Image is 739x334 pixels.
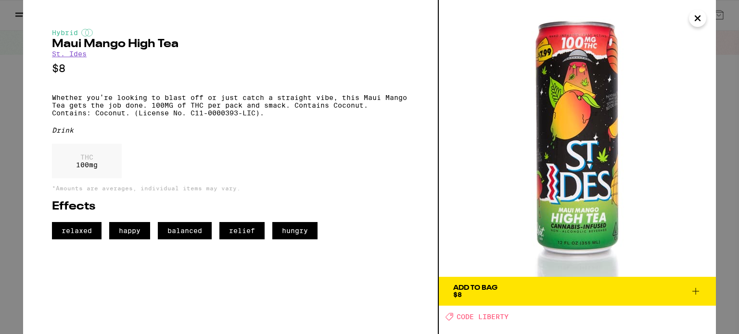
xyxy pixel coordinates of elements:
[52,185,409,191] p: *Amounts are averages, individual items may vary.
[272,222,318,239] span: hungry
[52,38,409,50] h2: Maui Mango High Tea
[158,222,212,239] span: balanced
[453,285,497,291] div: Add To Bag
[453,291,462,298] span: $8
[76,153,98,161] p: THC
[52,222,102,239] span: relaxed
[52,29,409,37] div: Hybrid
[81,29,93,37] img: hybridColor.svg
[52,94,409,117] p: Whether you’re looking to blast off or just catch a straight vibe, this Maui Mango Tea gets the j...
[52,144,122,178] div: 100 mg
[52,50,87,58] a: St. Ides
[6,7,69,14] span: Hi. Need any help?
[219,222,265,239] span: relief
[689,10,706,27] button: Close
[52,201,409,212] h2: Effects
[52,62,409,74] p: $8
[109,222,150,239] span: happy
[457,313,509,321] span: CODE LIBERTY
[52,126,409,134] div: Drink
[439,277,716,306] button: Add To Bag$8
